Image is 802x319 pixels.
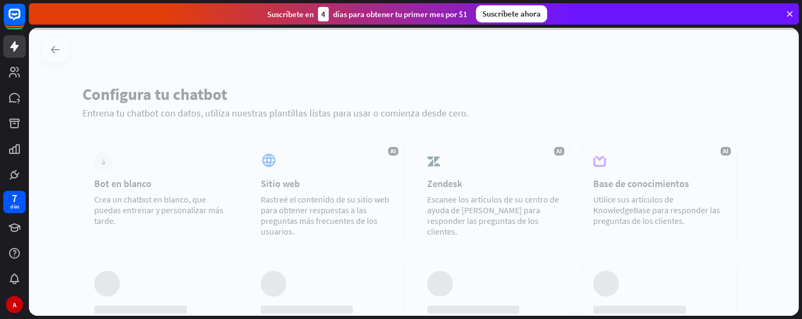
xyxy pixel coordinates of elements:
[333,9,467,19] font: días para obtener tu primer mes por $1
[267,9,314,19] font: Suscríbete en
[13,301,17,309] font: A
[10,203,19,210] font: días
[3,191,26,213] a: 7 días
[321,9,326,19] font: 4
[482,9,541,19] font: Suscríbete ahora
[12,191,17,205] font: 7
